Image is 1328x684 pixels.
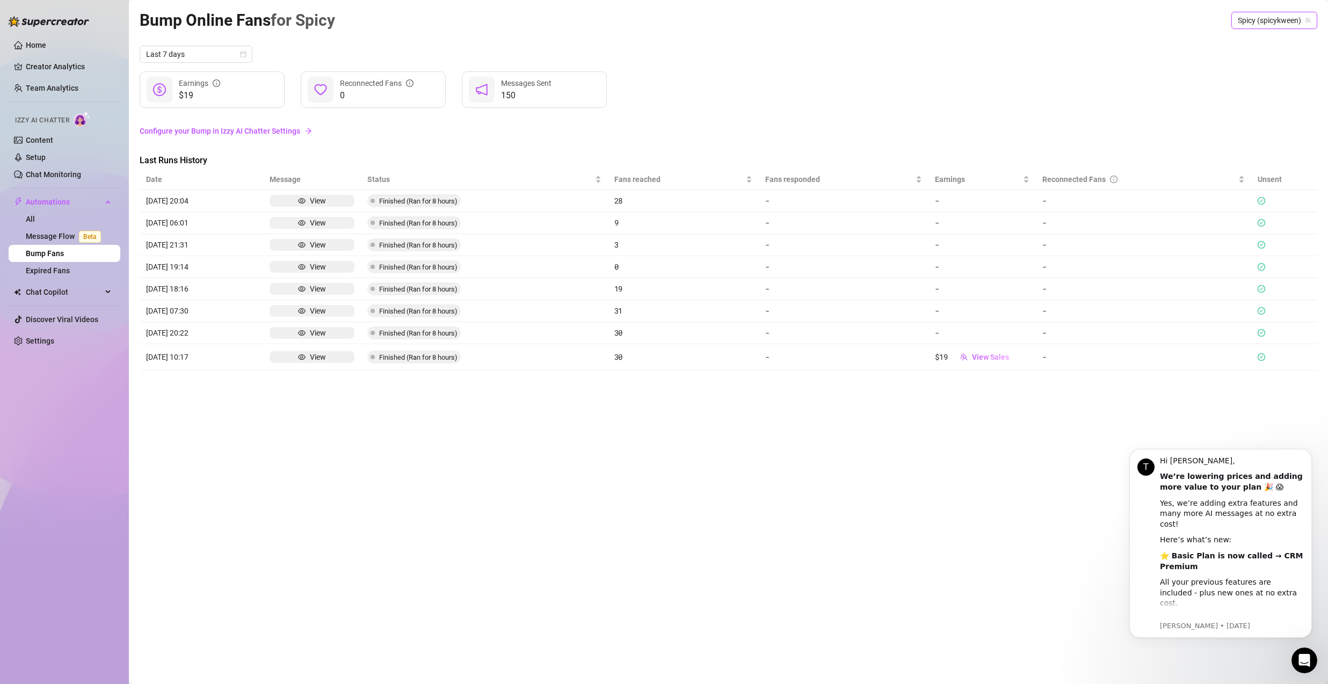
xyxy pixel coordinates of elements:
div: View [310,195,326,207]
span: check-circle [1258,219,1265,227]
article: [DATE] 19:14 [146,261,257,273]
article: - [1042,217,1245,229]
span: info-circle [406,79,413,87]
th: Message [263,169,361,190]
span: Izzy AI Chatter [15,115,69,126]
article: - [935,195,939,207]
a: Content [26,136,53,144]
span: check-circle [1258,263,1265,271]
span: Finished (Ran for 8 hours) [379,219,458,227]
span: info-circle [1110,176,1117,183]
span: calendar [240,51,246,57]
div: View [310,239,326,251]
article: 0 [614,261,752,273]
span: eye [298,197,306,205]
span: 150 [501,89,551,102]
article: $19 [935,351,947,363]
a: Settings [26,337,54,345]
article: - [765,305,923,317]
span: View Sales [972,353,1009,361]
article: [DATE] 06:01 [146,217,257,229]
span: dollar [153,83,166,96]
span: Chat Copilot [26,283,102,301]
span: heart [314,83,327,96]
article: 30 [614,351,752,363]
article: - [935,239,939,251]
th: Date [140,169,263,190]
img: Chat Copilot [14,288,21,296]
article: - [1042,261,1245,273]
span: Beta [79,231,101,243]
div: View [310,283,326,295]
span: Finished (Ran for 8 hours) [379,307,458,315]
span: check-circle [1258,307,1265,315]
span: eye [298,329,306,337]
div: View [310,261,326,273]
span: Spicy (spicykween) [1238,12,1311,28]
article: 31 [614,305,752,317]
article: [DATE] 18:16 [146,283,257,295]
div: View [310,217,326,229]
article: [DATE] 10:17 [146,351,257,363]
article: - [765,351,923,363]
article: - [935,305,939,317]
img: logo-BBDzfeDw.svg [9,16,89,27]
div: View [310,305,326,317]
article: [DATE] 21:31 [146,239,257,251]
article: - [935,217,939,229]
span: Automations [26,193,102,210]
th: Earnings [928,169,1036,190]
span: team [1305,17,1311,24]
span: info-circle [213,79,220,87]
span: check-circle [1258,353,1265,361]
span: Fans responded [765,173,914,185]
div: View [310,327,326,339]
article: - [1042,351,1245,363]
article: - [765,217,923,229]
a: Chat Monitoring [26,170,81,179]
span: eye [298,241,306,249]
span: for Spicy [271,11,335,30]
article: [DATE] 20:22 [146,327,257,339]
th: Unsent [1251,169,1288,190]
article: - [1042,327,1245,339]
span: eye [298,353,306,361]
img: AI Chatter [74,111,90,127]
article: Bump Online Fans [140,8,335,33]
article: 3 [614,239,752,251]
article: - [935,327,939,339]
a: Message FlowBeta [26,232,105,241]
div: Earnings [179,77,220,89]
article: - [1042,283,1245,295]
a: Expired Fans [26,266,70,275]
article: 28 [614,195,752,207]
span: eye [298,263,306,271]
a: Discover Viral Videos [26,315,98,324]
span: eye [298,219,306,227]
article: - [935,261,939,273]
a: Setup [26,153,46,162]
th: Fans reached [608,169,759,190]
div: View [310,351,326,363]
span: Status [367,173,592,185]
article: 30 [614,327,752,339]
a: Configure your Bump in Izzy AI Chatter Settingsarrow-right [140,121,1317,141]
a: All [26,215,35,223]
span: thunderbolt [14,198,23,206]
span: check-circle [1258,241,1265,249]
article: - [765,327,923,339]
a: Creator Analytics [26,58,112,75]
span: Finished (Ran for 8 hours) [379,197,458,205]
span: Finished (Ran for 8 hours) [379,285,458,293]
article: 9 [614,217,752,229]
span: Messages Sent [501,79,551,88]
span: Finished (Ran for 8 hours) [379,353,458,361]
